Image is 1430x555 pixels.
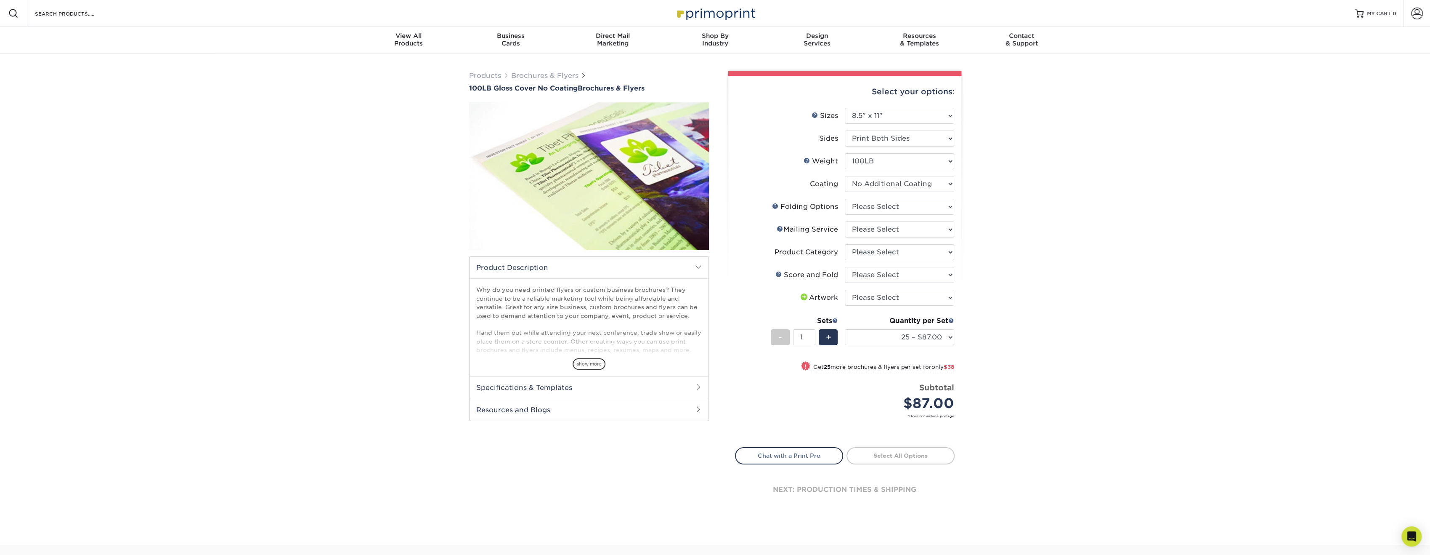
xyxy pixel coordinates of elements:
[470,399,708,421] h2: Resources and Blogs
[931,364,954,370] span: only
[846,447,955,464] a: Select All Options
[664,32,766,40] span: Shop By
[1401,526,1422,547] div: Open Intercom Messenger
[664,27,766,54] a: Shop ByIndustry
[1393,11,1396,16] span: 0
[562,32,664,47] div: Marketing
[971,32,1073,40] span: Contact
[799,293,838,303] div: Artwork
[469,84,709,92] h1: Brochures & Flyers
[813,364,954,372] small: Get more brochures & flyers per set for
[919,383,954,392] strong: Subtotal
[459,32,562,47] div: Cards
[664,32,766,47] div: Industry
[358,32,460,40] span: View All
[810,179,838,189] div: Coating
[971,32,1073,47] div: & Support
[804,362,807,371] span: !
[766,32,868,47] div: Services
[775,270,838,280] div: Score and Fold
[772,202,838,212] div: Folding Options
[851,393,954,414] div: $87.00
[735,447,843,464] a: Chat with a Print Pro
[476,286,702,389] p: Why do you need printed flyers or custom business brochures? They continue to be a reliable marke...
[573,358,605,370] span: show more
[673,4,757,22] img: Primoprint
[825,331,831,344] span: +
[358,27,460,54] a: View AllProducts
[459,32,562,40] span: Business
[971,27,1073,54] a: Contact& Support
[469,72,501,80] a: Products
[868,32,971,47] div: & Templates
[824,364,830,370] strong: 25
[771,316,838,326] div: Sets
[766,32,868,40] span: Design
[459,27,562,54] a: BusinessCards
[469,84,709,92] a: 100LB Gloss Cover No CoatingBrochures & Flyers
[735,76,955,108] div: Select your options:
[845,316,954,326] div: Quantity per Set
[470,376,708,398] h2: Specifications & Templates
[469,93,709,259] img: 100LB Gloss Cover<br/>No Coating 01
[34,8,116,19] input: SEARCH PRODUCTS.....
[819,133,838,144] div: Sides
[562,32,664,40] span: Direct Mail
[775,247,838,257] div: Product Category
[511,72,578,80] a: Brochures & Flyers
[735,464,955,515] div: next: production times & shipping
[778,331,782,344] span: -
[777,224,838,235] div: Mailing Service
[469,84,578,92] span: 100LB Gloss Cover No Coating
[944,364,954,370] span: $38
[358,32,460,47] div: Products
[742,414,954,419] small: *Does not include postage
[766,27,868,54] a: DesignServices
[868,32,971,40] span: Resources
[562,27,664,54] a: Direct MailMarketing
[804,156,838,166] div: Weight
[812,111,838,121] div: Sizes
[1367,10,1391,17] span: MY CART
[868,27,971,54] a: Resources& Templates
[470,257,708,278] h2: Product Description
